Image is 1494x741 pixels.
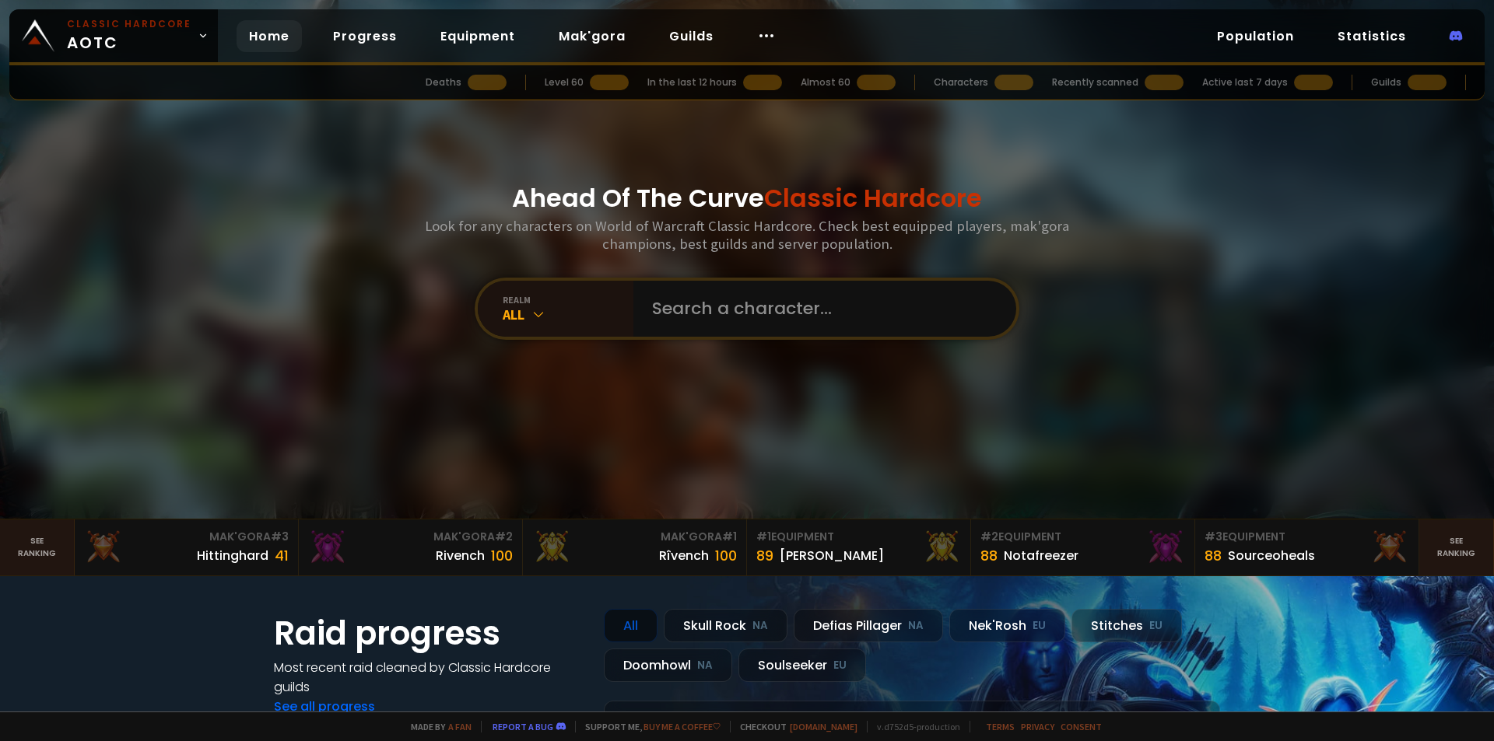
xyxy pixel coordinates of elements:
small: NA [908,618,924,634]
div: Skull Rock [664,609,787,642]
div: Doomhowl [604,648,732,682]
div: Mak'Gora [308,529,513,545]
a: Progress [321,20,409,52]
a: Home [237,20,302,52]
span: AOTC [67,17,191,54]
a: Consent [1061,721,1102,732]
h1: Raid progress [274,609,585,658]
div: 100 [491,545,513,566]
a: #2Equipment88Notafreezer [971,519,1195,575]
div: Mak'Gora [532,529,737,545]
div: Characters [934,75,988,89]
small: NA [752,618,768,634]
div: Nek'Rosh [949,609,1065,642]
small: Classic Hardcore [67,17,191,31]
small: EU [833,658,847,673]
div: Sourceoheals [1228,546,1315,565]
a: Mak'Gora#2Rivench100 [299,519,523,575]
div: Deaths [426,75,461,89]
div: Equipment [980,529,1185,545]
div: 100 [715,545,737,566]
span: # 3 [271,529,289,544]
h1: Ahead Of The Curve [512,180,982,217]
span: Checkout [730,721,857,732]
span: Classic Hardcore [764,180,982,215]
span: # 1 [722,529,737,544]
div: Active last 7 days [1202,75,1288,89]
div: [PERSON_NAME] [780,546,884,565]
div: realm [503,294,633,306]
div: Rivench [436,546,485,565]
a: #3Equipment88Sourceoheals [1195,519,1419,575]
div: 89 [756,545,773,566]
span: # 2 [495,529,513,544]
input: Search a character... [643,281,998,337]
div: Level 60 [545,75,584,89]
div: All [503,306,633,323]
a: Population [1205,20,1306,52]
div: Mak'Gora [84,529,289,545]
div: Equipment [756,529,961,545]
a: a fan [448,721,472,732]
span: v. d752d5 - production [867,721,960,732]
div: Stitches [1071,609,1182,642]
a: #1Equipment89[PERSON_NAME] [747,519,971,575]
a: Mak'gora [546,20,638,52]
div: 88 [980,545,998,566]
span: # 2 [980,529,998,544]
div: Recently scanned [1052,75,1138,89]
a: Privacy [1021,721,1054,732]
a: Mak'Gora#1Rîvench100 [523,519,747,575]
a: Guilds [657,20,726,52]
div: Hittinghard [197,546,268,565]
div: 88 [1205,545,1222,566]
span: # 1 [756,529,771,544]
div: All [604,609,658,642]
div: Soulseeker [738,648,866,682]
small: EU [1149,618,1163,634]
div: Equipment [1205,529,1409,545]
a: [DOMAIN_NAME] [790,721,857,732]
div: In the last 12 hours [647,75,737,89]
a: Statistics [1325,20,1419,52]
span: Support me, [575,721,721,732]
a: Report a bug [493,721,553,732]
a: Classic HardcoreAOTC [9,9,218,62]
span: Made by [402,721,472,732]
div: Guilds [1371,75,1401,89]
span: # 3 [1205,529,1222,544]
div: Almost 60 [801,75,850,89]
a: Equipment [428,20,528,52]
a: Seeranking [1419,519,1494,575]
small: NA [697,658,713,673]
h3: Look for any characters on World of Warcraft Classic Hardcore. Check best equipped players, mak'g... [419,217,1075,253]
div: Notafreezer [1004,546,1078,565]
a: See all progress [274,697,375,715]
a: Mak'Gora#3Hittinghard41 [75,519,299,575]
h4: Most recent raid cleaned by Classic Hardcore guilds [274,658,585,697]
div: Defias Pillager [794,609,943,642]
div: Rîvench [659,546,709,565]
small: EU [1033,618,1046,634]
div: 41 [275,545,289,566]
a: Terms [986,721,1015,732]
a: Buy me a coffee [644,721,721,732]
